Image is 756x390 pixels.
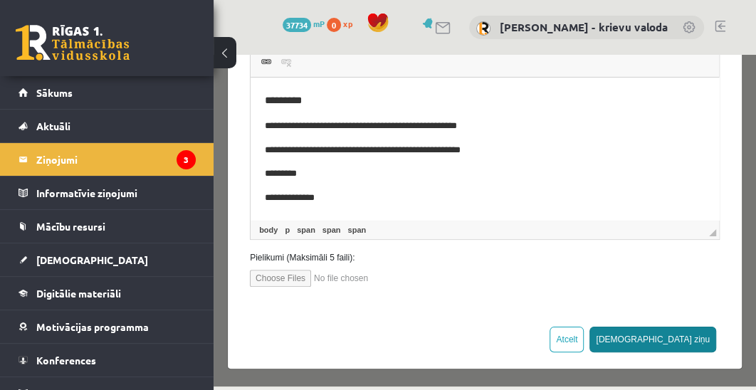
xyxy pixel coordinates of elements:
i: 3 [177,150,196,169]
button: [DEMOGRAPHIC_DATA] ziņu [376,272,503,297]
a: Motivācijas programma [19,310,196,343]
a: Ziņojumi3 [19,143,196,176]
span: Mācību resursi [36,220,105,233]
a: Элемент span [80,169,105,181]
a: Элемент body [43,169,67,181]
a: Konferences [19,344,196,376]
span: mP [313,18,325,29]
span: 37734 [283,18,311,32]
span: 0 [327,18,341,32]
span: Aktuāli [36,120,70,132]
a: Sākums [19,76,196,109]
a: 37734 mP [283,18,325,29]
span: [DEMOGRAPHIC_DATA] [36,253,148,266]
a: Informatīvie ziņojumi [19,176,196,209]
a: Элемент span [106,169,130,181]
a: Элемент span [131,169,155,181]
button: Atcelt [336,272,370,297]
a: Digitālie materiāli [19,277,196,310]
img: Ludmila Ziediņa - krievu valoda [476,21,490,36]
a: Элемент p [68,169,79,181]
a: Aktuāli [19,110,196,142]
legend: Ziņojumi [36,143,196,176]
a: [PERSON_NAME] - krievu valoda [500,20,668,34]
span: Motivācijas programma [36,320,149,333]
span: Digitālie materiāli [36,287,121,300]
span: Konferences [36,354,96,367]
a: Rīgas 1. Tālmācības vidusskola [16,25,130,60]
span: xp [343,18,352,29]
iframe: Визуальный текстовый редактор, wiswyg-editor-47434069126400-1760375229-967 [37,23,505,165]
label: Pielikumi (Maksimāli 5 faili): [26,196,517,209]
a: [DEMOGRAPHIC_DATA] [19,243,196,276]
span: Перетащите для изменения размера [495,174,503,181]
a: Mācību resursi [19,210,196,243]
span: Sākums [36,86,73,99]
legend: Informatīvie ziņojumi [36,176,196,209]
a: 0 xp [327,18,359,29]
